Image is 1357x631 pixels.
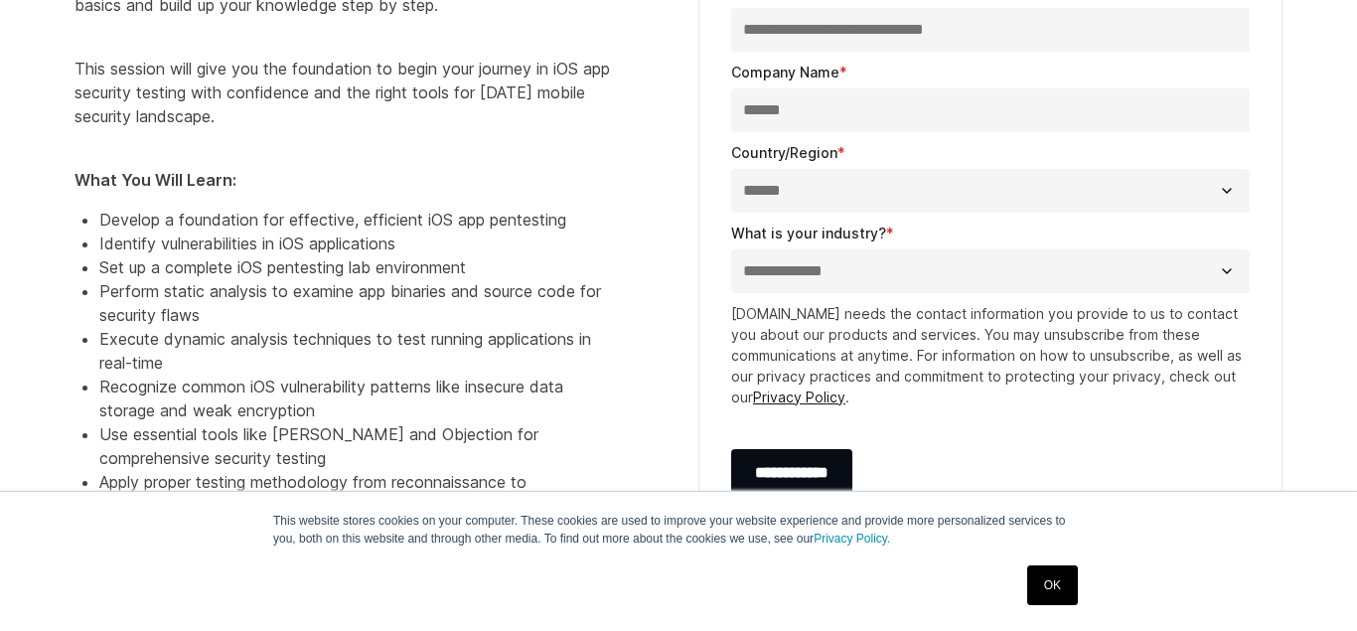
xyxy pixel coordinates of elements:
span: This session will give you the foundation to begin your journey in iOS app security testing with ... [75,59,610,126]
p: [DOMAIN_NAME] needs the contact information you provide to us to contact you about our products a... [731,303,1250,407]
p: This website stores cookies on your computer. These cookies are used to improve your website expe... [273,512,1084,548]
li: Recognize common iOS vulnerability patterns like insecure data storage and weak encryption [99,375,611,422]
li: Develop a foundation for effective, efficient iOS app pentesting [99,208,611,232]
span: Company Name [731,64,839,80]
a: Privacy Policy [753,389,845,405]
li: Use essential tools like [PERSON_NAME] and Objection for comprehensive security testing [99,422,611,470]
li: Apply proper testing methodology from reconnaissance to exploitation [99,470,611,518]
span: Country/Region [731,144,837,161]
strong: What You Will Learn: [75,170,236,190]
li: Perform static analysis to examine app binaries and source code for security flaws [99,279,611,327]
a: OK [1027,565,1078,605]
span: What is your industry? [731,225,886,241]
li: Set up a complete iOS pentesting lab environment [99,255,611,279]
a: Privacy Policy. [814,532,890,546]
li: Identify vulnerabilities in iOS applications [99,232,611,255]
li: Execute dynamic analysis techniques to test running applications in real-time [99,327,611,375]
